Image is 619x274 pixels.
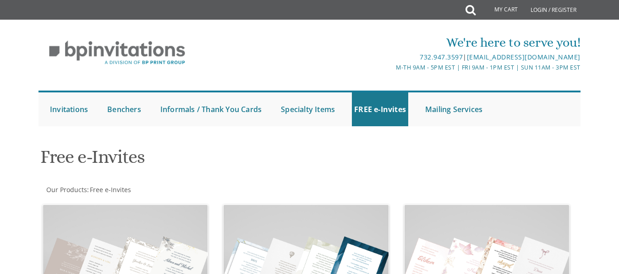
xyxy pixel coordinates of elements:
a: FREE e-Invites [352,92,408,126]
div: | [219,52,581,63]
a: Specialty Items [279,92,337,126]
div: : [38,185,309,194]
div: M-Th 9am - 5pm EST | Fri 9am - 1pm EST | Sun 11am - 3pm EST [219,63,581,72]
a: [EMAIL_ADDRESS][DOMAIN_NAME] [467,53,581,61]
div: We're here to serve you! [219,33,581,52]
a: Our Products [45,185,87,194]
a: Mailing Services [423,92,485,126]
a: Benchers [105,92,143,126]
a: Free e-Invites [89,185,131,194]
a: 732.947.3597 [420,53,463,61]
h1: Free e-Invites [40,147,395,174]
a: Invitations [48,92,90,126]
span: Free e-Invites [90,185,131,194]
img: BP Invitation Loft [38,34,196,72]
a: Informals / Thank You Cards [158,92,264,126]
a: My Cart [475,1,524,19]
